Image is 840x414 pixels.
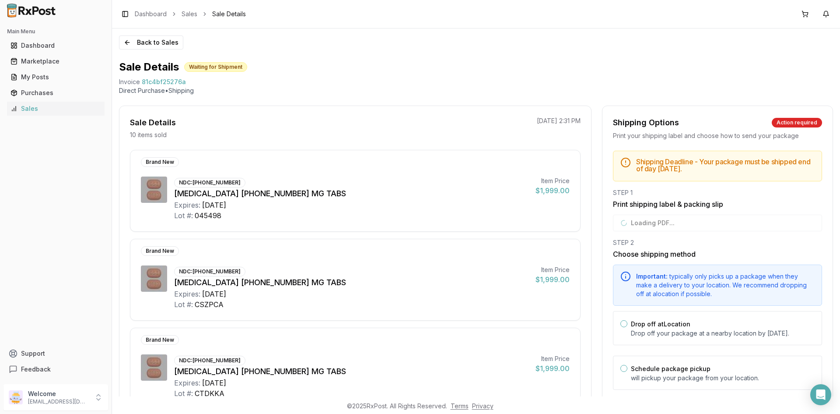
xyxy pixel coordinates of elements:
[130,131,167,139] p: 10 items sold
[472,402,493,410] a: Privacy
[3,70,108,84] button: My Posts
[174,356,245,365] div: NDC: [PHONE_NUMBER]
[10,57,101,66] div: Marketplace
[631,329,815,338] p: Drop off your package at a nearby location by [DATE] .
[535,265,570,274] div: Item Price
[3,86,108,100] button: Purchases
[119,35,183,50] button: Back to Sales
[10,88,101,97] div: Purchases
[141,354,167,381] img: Biktarvy 50-200-25 MG TABS
[7,38,105,53] a: Dashboard
[141,177,167,203] img: Biktarvy 50-200-25 MG TABS
[537,117,581,125] p: [DATE] 2:31 PM
[141,246,179,256] div: Brand New
[202,200,226,210] div: [DATE]
[195,299,224,310] div: CSZPCA
[142,78,186,86] span: 81c4bf25276a
[535,354,570,363] div: Item Price
[10,104,101,113] div: Sales
[9,390,23,404] img: User avatar
[613,131,822,140] div: Print your shipping label and choose how to send your package
[3,54,108,68] button: Marketplace
[7,101,105,117] a: Sales
[810,384,831,405] div: Open Intercom Messenger
[130,117,176,129] div: Sale Details
[10,41,101,50] div: Dashboard
[184,62,247,72] div: Waiting for Shipment
[202,289,226,299] div: [DATE]
[135,10,246,18] nav: breadcrumb
[174,200,200,210] div: Expires:
[119,60,179,74] h1: Sale Details
[631,320,690,328] label: Drop off at Location
[21,365,51,374] span: Feedback
[174,289,200,299] div: Expires:
[636,272,815,298] div: typically only picks up a package when they make a delivery to your location. We recommend droppi...
[28,389,89,398] p: Welcome
[535,274,570,285] div: $1,999.00
[28,398,89,405] p: [EMAIL_ADDRESS][DOMAIN_NAME]
[174,299,193,310] div: Lot #:
[631,374,815,382] p: will pickup your package from your location.
[141,265,167,292] img: Biktarvy 50-200-25 MG TABS
[174,178,245,188] div: NDC: [PHONE_NUMBER]
[636,272,668,280] span: Important:
[174,267,245,276] div: NDC: [PHONE_NUMBER]
[613,188,822,197] div: STEP 1
[119,86,833,95] p: Direct Purchase • Shipping
[451,402,469,410] a: Terms
[3,361,108,377] button: Feedback
[613,117,679,129] div: Shipping Options
[195,210,221,221] div: 045498
[182,10,197,18] a: Sales
[174,188,528,200] div: [MEDICAL_DATA] [PHONE_NUMBER] MG TABS
[613,199,822,209] h3: Print shipping label & packing slip
[613,238,822,247] div: STEP 2
[7,53,105,69] a: Marketplace
[10,73,101,81] div: My Posts
[535,177,570,185] div: Item Price
[7,28,105,35] h2: Main Menu
[772,118,822,127] div: Action required
[3,4,59,18] img: RxPost Logo
[613,249,822,259] h3: Choose shipping method
[141,157,179,167] div: Brand New
[3,39,108,53] button: Dashboard
[174,210,193,221] div: Lot #:
[174,378,200,388] div: Expires:
[195,388,224,399] div: CTDKKA
[535,363,570,374] div: $1,999.00
[135,10,167,18] a: Dashboard
[174,388,193,399] div: Lot #:
[535,185,570,196] div: $1,999.00
[3,102,108,116] button: Sales
[631,365,710,372] label: Schedule package pickup
[636,158,815,172] h5: Shipping Deadline - Your package must be shipped end of day [DATE] .
[119,78,140,86] div: Invoice
[202,378,226,388] div: [DATE]
[141,335,179,345] div: Brand New
[3,346,108,361] button: Support
[212,10,246,18] span: Sale Details
[174,276,528,289] div: [MEDICAL_DATA] [PHONE_NUMBER] MG TABS
[174,365,528,378] div: [MEDICAL_DATA] [PHONE_NUMBER] MG TABS
[7,69,105,85] a: My Posts
[7,85,105,101] a: Purchases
